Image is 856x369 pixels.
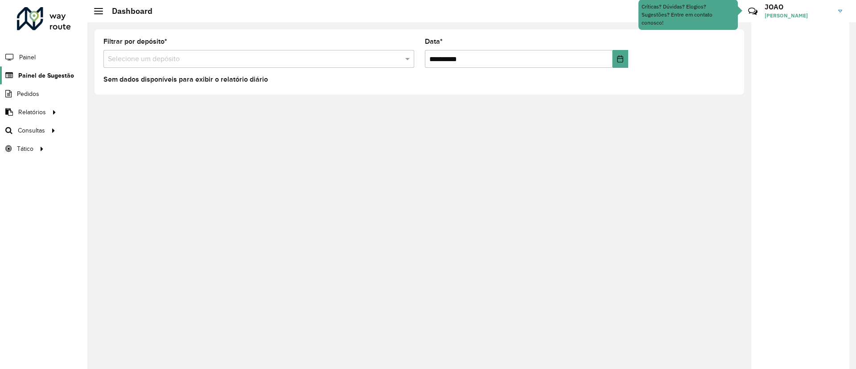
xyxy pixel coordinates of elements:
span: Painel [19,53,36,62]
label: Filtrar por depósito [103,36,167,47]
label: Data [425,36,443,47]
span: Pedidos [17,89,39,99]
h2: Dashboard [103,6,152,16]
label: Sem dados disponíveis para exibir o relatório diário [103,74,268,85]
a: Contato Rápido [743,2,762,21]
span: [PERSON_NAME] [765,12,831,20]
span: Painel de Sugestão [18,71,74,80]
button: Choose Date [613,50,628,68]
span: Consultas [18,126,45,135]
span: Relatórios [18,108,46,117]
span: Tático [17,144,33,153]
h3: JOAO [765,3,831,11]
